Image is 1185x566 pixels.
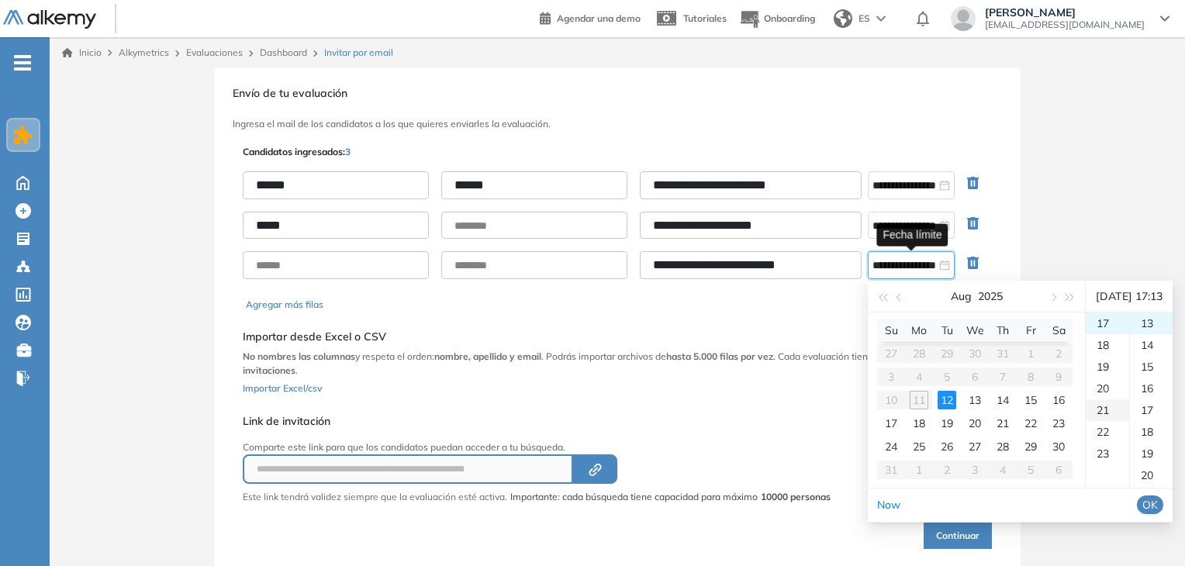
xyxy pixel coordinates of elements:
[1045,388,1073,412] td: 2025-08-16
[951,281,972,312] button: Aug
[993,391,1012,409] div: 14
[933,412,961,435] td: 2025-08-19
[243,350,992,378] p: y respeta el orden: . Podrás importar archivos de . Cada evaluación tiene un .
[243,440,831,454] p: Comparte este link para que los candidatos puedan acceder a tu búsqueda.
[961,412,989,435] td: 2025-08-20
[243,382,322,394] span: Importar Excel/csv
[961,435,989,458] td: 2025-08-27
[1045,412,1073,435] td: 2025-08-23
[985,19,1145,31] span: [EMAIL_ADDRESS][DOMAIN_NAME]
[1086,443,1129,464] div: 23
[1086,421,1129,443] div: 22
[966,437,984,456] div: 27
[1130,312,1173,334] div: 13
[882,437,900,456] div: 24
[993,437,1012,456] div: 28
[939,180,950,191] span: close-circle
[1130,421,1173,443] div: 18
[1021,414,1040,433] div: 22
[1086,334,1129,356] div: 18
[966,414,984,433] div: 20
[966,391,984,409] div: 13
[1107,492,1185,566] iframe: Chat Widget
[243,350,355,362] b: No nombres las columnas
[1086,312,1129,334] div: 17
[243,415,831,428] h5: Link de invitación
[834,9,852,28] img: world
[434,350,541,362] b: nombre, apellido y email
[961,319,989,342] th: We
[324,46,393,60] span: Invitar por email
[877,412,905,435] td: 2025-08-17
[243,490,507,504] p: Este link tendrá validez siempre que la evaluación esté activa.
[1130,378,1173,399] div: 16
[260,47,307,58] a: Dashboard
[1049,414,1068,433] div: 23
[938,414,956,433] div: 19
[510,490,831,504] span: Importante: cada búsqueda tiene capacidad para máximo
[119,47,169,58] span: Alkymetrics
[1130,334,1173,356] div: 14
[877,498,900,512] a: Now
[877,435,905,458] td: 2025-08-24
[1017,412,1045,435] td: 2025-08-22
[924,523,992,549] button: Continuar
[1130,486,1173,508] div: 21
[985,6,1145,19] span: [PERSON_NAME]
[905,435,933,458] td: 2025-08-25
[1049,391,1068,409] div: 16
[882,414,900,433] div: 17
[978,281,1003,312] button: 2025
[910,437,928,456] div: 25
[1086,399,1129,421] div: 21
[1021,437,1040,456] div: 29
[739,2,815,36] button: Onboarding
[557,12,641,24] span: Agendar una demo
[961,388,989,412] td: 2025-08-13
[1017,319,1045,342] th: Fr
[14,61,31,64] i: -
[1017,435,1045,458] td: 2025-08-29
[233,119,1002,129] h3: Ingresa el mail de los candidatos a los que quieres enviarles la evaluación.
[1086,356,1129,378] div: 19
[933,388,961,412] td: 2025-08-12
[1021,391,1040,409] div: 15
[938,391,956,409] div: 12
[989,319,1017,342] th: Th
[243,330,992,343] h5: Importar desde Excel o CSV
[933,435,961,458] td: 2025-08-26
[345,146,351,157] span: 3
[666,350,773,362] b: hasta 5.000 filas por vez
[243,350,956,376] b: límite de 10.000 invitaciones
[540,8,641,26] a: Agendar una demo
[764,12,815,24] span: Onboarding
[1017,388,1045,412] td: 2025-08-15
[876,16,886,22] img: arrow
[683,12,727,24] span: Tutoriales
[1130,443,1173,464] div: 19
[3,10,96,29] img: Logo
[1130,399,1173,421] div: 17
[233,87,1002,100] h3: Envío de tu evaluación
[246,298,323,312] button: Agregar más filas
[186,47,243,58] a: Evaluaciones
[1049,437,1068,456] div: 30
[905,412,933,435] td: 2025-08-18
[989,388,1017,412] td: 2025-08-14
[243,378,322,396] button: Importar Excel/csv
[938,437,956,456] div: 26
[993,414,1012,433] div: 21
[62,46,102,60] a: Inicio
[1045,435,1073,458] td: 2025-08-30
[933,319,961,342] th: Tu
[1092,281,1166,312] div: [DATE] 17:13
[1130,356,1173,378] div: 15
[877,319,905,342] th: Su
[1130,464,1173,486] div: 20
[989,412,1017,435] td: 2025-08-21
[243,145,351,159] p: Candidatos ingresados:
[859,12,870,26] span: ES
[905,319,933,342] th: Mo
[761,491,831,502] strong: 10000 personas
[910,414,928,433] div: 18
